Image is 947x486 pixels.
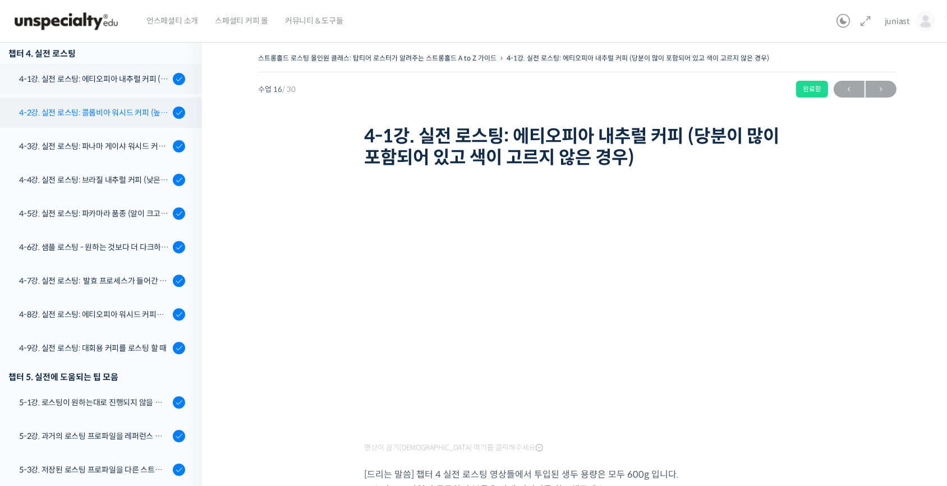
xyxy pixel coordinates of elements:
div: 4-5강. 실전 로스팅: 파카마라 품종 (알이 크고 산지에서 건조가 고르게 되기 힘든 경우) [19,207,169,220]
span: 영상이 끊기[DEMOGRAPHIC_DATA] 여기를 클릭해주세요 [364,443,543,452]
a: 다음→ [866,81,897,98]
a: 스트롱홀드 로스팅 올인원 클래스: 탑티어 로스터가 알려주는 스트롱홀드 A to Z 가이드 [258,54,497,62]
span: 대화 [103,373,116,382]
a: 홈 [3,355,74,383]
div: 4-9강. 실전 로스팅: 대회용 커피를 로스팅 할 때 [19,342,169,354]
span: 설정 [173,372,187,381]
div: 완료함 [796,81,828,98]
a: 설정 [145,355,215,383]
div: 5-2강. 과거의 로스팅 프로파일을 레퍼런스 삼아 리뷰하는 방법 [19,430,169,442]
div: 챕터 5. 실전에 도움되는 팁 모음 [8,369,185,385]
div: 4-1강. 실전 로스팅: 에티오피아 내추럴 커피 (당분이 많이 포함되어 있고 색이 고르지 않은 경우) [19,73,169,85]
span: 홈 [35,372,42,381]
div: 챕터 4. 실전 로스팅 [8,46,185,61]
div: 4-3강. 실전 로스팅: 파나마 게이샤 워시드 커피 (플레이버 프로파일이 로스팅하기 까다로운 경우) [19,140,169,152]
div: 4-7강. 실전 로스팅: 발효 프로세스가 들어간 커피를 필터용으로 로스팅 할 때 [19,275,169,287]
a: ←이전 [834,81,865,98]
span: juniast [885,16,910,26]
span: ← [834,82,865,97]
div: 5-3강. 저장된 로스팅 프로파일을 다른 스트롱홀드 로스팅 머신에서 적용할 경우에 보정하는 방법 [19,464,169,476]
span: → [866,82,897,97]
a: 4-1강. 실전 로스팅: 에티오피아 내추럴 커피 (당분이 많이 포함되어 있고 색이 고르지 않은 경우) [507,54,769,62]
h1: 4-1강. 실전 로스팅: 에티오피아 내추럴 커피 (당분이 많이 포함되어 있고 색이 고르지 않은 경우) [364,126,790,169]
a: 대화 [74,355,145,383]
span: / 30 [282,85,296,94]
div: 4-6강. 샘플 로스팅 - 원하는 것보다 더 다크하게 로스팅 하는 이유 [19,241,169,253]
div: 4-8강. 실전 로스팅: 에티오피아 워시드 커피를 에스프레소용으로 로스팅 할 때 [19,308,169,321]
div: 4-4강. 실전 로스팅: 브라질 내추럴 커피 (낮은 고도에서 재배되어 당분과 밀도가 낮은 경우) [19,174,169,186]
div: 5-1강. 로스팅이 원하는대로 진행되지 않을 때, 일관성이 떨어질 때 [19,396,169,409]
div: 4-2강. 실전 로스팅: 콜롬비아 워시드 커피 (높은 밀도와 수분율 때문에 1차 크랙에서 많은 수분을 방출하는 경우) [19,107,169,119]
span: 수업 16 [258,86,296,93]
